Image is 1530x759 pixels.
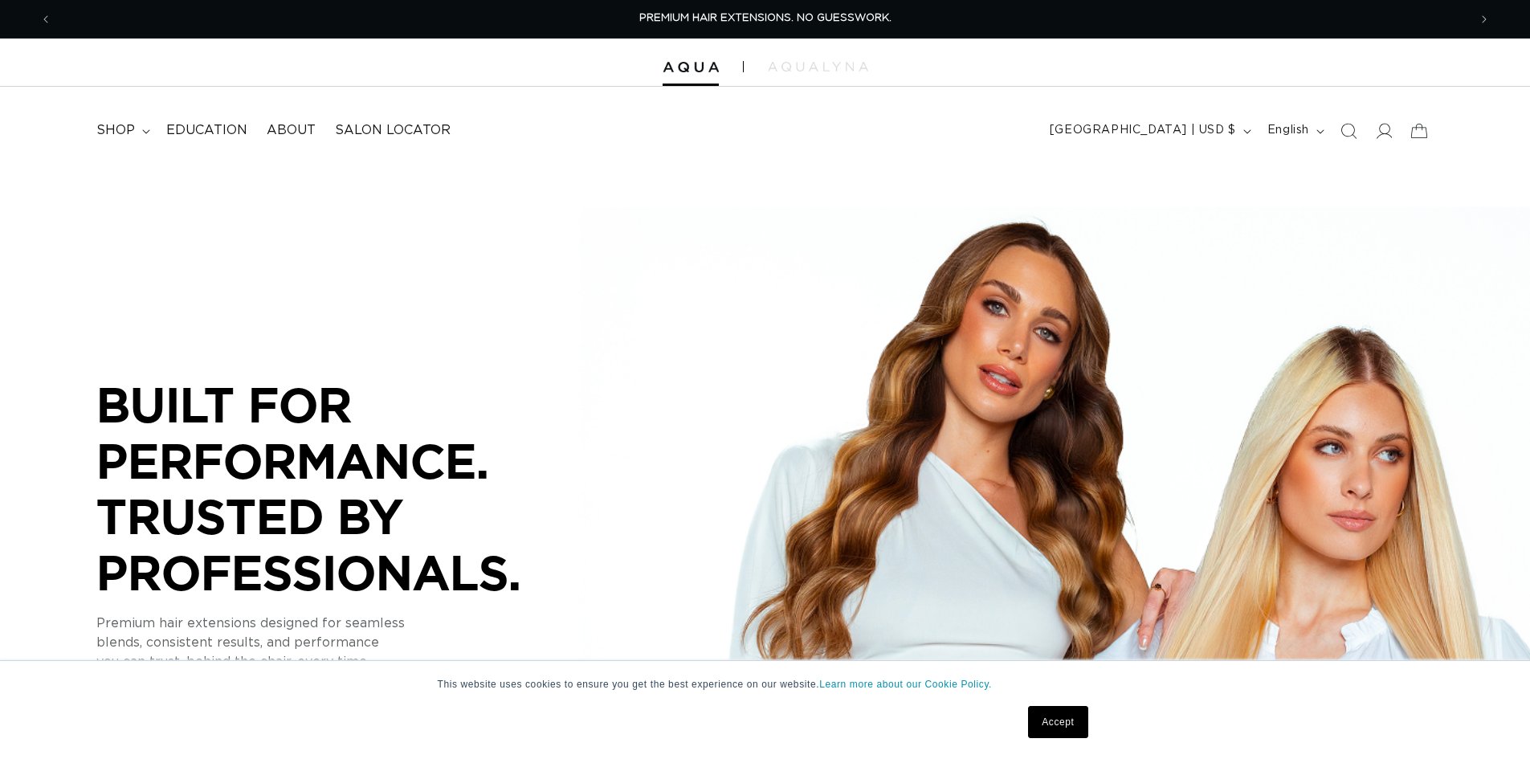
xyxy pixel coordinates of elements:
span: shop [96,122,135,139]
a: Accept [1028,706,1087,738]
button: [GEOGRAPHIC_DATA] | USD $ [1040,116,1258,146]
p: BUILT FOR PERFORMANCE. TRUSTED BY PROFESSIONALS. [96,377,578,600]
a: Learn more about our Cookie Policy. [819,679,992,690]
summary: Search [1331,113,1366,149]
a: Education [157,112,257,149]
span: PREMIUM HAIR EXTENSIONS. NO GUESSWORK. [639,13,891,23]
span: Education [166,122,247,139]
a: About [257,112,325,149]
span: English [1267,122,1309,139]
img: aqualyna.com [768,62,868,71]
span: Salon Locator [335,122,451,139]
button: Previous announcement [28,4,63,35]
button: English [1258,116,1331,146]
p: Premium hair extensions designed for seamless blends, consistent results, and performance you can... [96,614,578,671]
span: [GEOGRAPHIC_DATA] | USD $ [1050,122,1236,139]
button: Next announcement [1467,4,1502,35]
span: About [267,122,316,139]
summary: shop [87,112,157,149]
img: Aqua Hair Extensions [663,62,719,73]
p: This website uses cookies to ensure you get the best experience on our website. [438,677,1093,692]
a: Salon Locator [325,112,460,149]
